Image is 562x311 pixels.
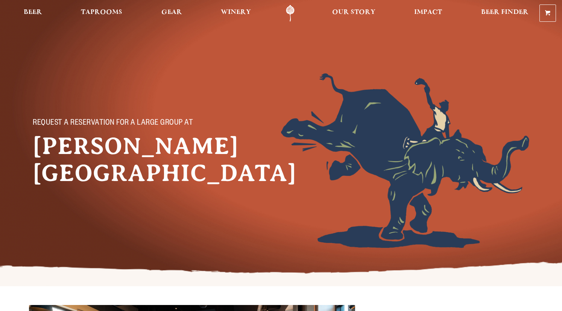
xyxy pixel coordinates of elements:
[161,9,182,15] span: Gear
[221,9,251,15] span: Winery
[76,5,127,22] a: Taprooms
[81,9,122,15] span: Taprooms
[19,5,47,22] a: Beer
[24,9,42,15] span: Beer
[476,5,533,22] a: Beer Finder
[327,5,380,22] a: Our Story
[33,119,198,128] p: Request a reservation for a large group at
[414,9,442,15] span: Impact
[281,73,529,248] img: Foreground404
[409,5,447,22] a: Impact
[33,133,213,187] h1: [PERSON_NAME][GEOGRAPHIC_DATA]
[332,9,375,15] span: Our Story
[481,9,529,15] span: Beer Finder
[156,5,187,22] a: Gear
[216,5,256,22] a: Winery
[276,5,304,22] a: Odell Home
